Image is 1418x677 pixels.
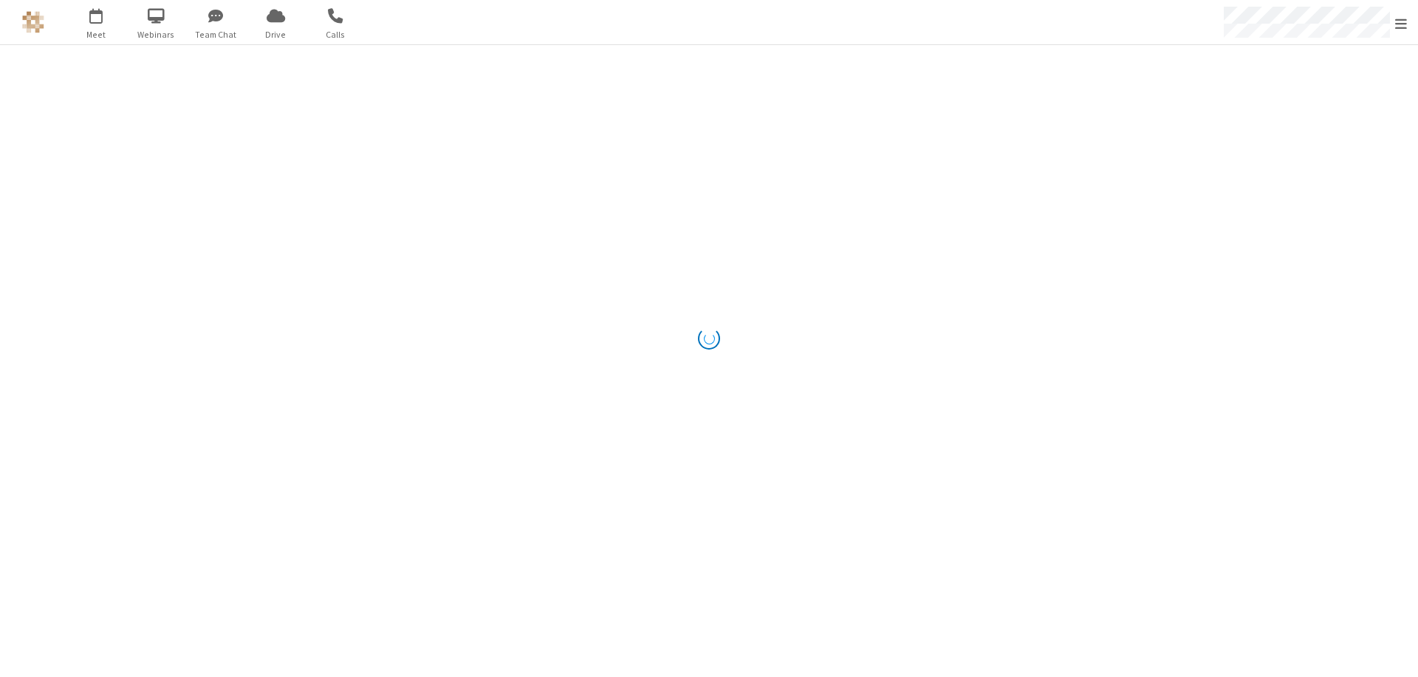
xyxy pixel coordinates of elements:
[69,28,124,41] span: Meet
[129,28,184,41] span: Webinars
[248,28,304,41] span: Drive
[22,11,44,33] img: QA Selenium DO NOT DELETE OR CHANGE
[188,28,244,41] span: Team Chat
[308,28,363,41] span: Calls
